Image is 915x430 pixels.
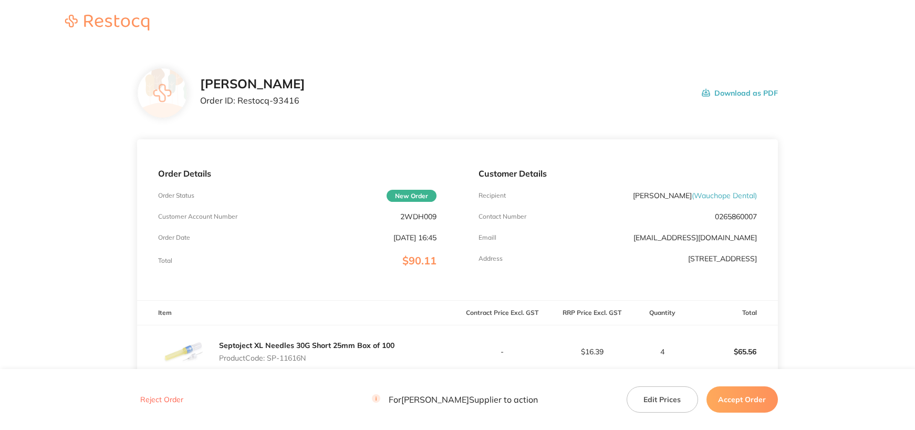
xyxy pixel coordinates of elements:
p: - [458,347,547,356]
img: Restocq logo [55,15,160,30]
p: Order Date [158,234,190,241]
p: Order ID: Restocq- 93416 [200,96,305,105]
button: Edit Prices [627,386,698,413]
button: Download as PDF [702,77,778,109]
span: New Order [387,190,436,202]
button: Accept Order [706,386,778,413]
button: Reject Order [137,395,186,405]
p: Emaill [479,234,496,241]
h2: [PERSON_NAME] [200,77,305,91]
p: Customer Details [479,169,757,178]
th: Total [688,301,778,325]
a: Septoject XL Needles 30G Short 25mm Box of 100 [219,341,394,350]
p: $65.56 [689,339,777,364]
img: cTRuZXlnbA [158,325,211,378]
p: Customer Account Number [158,213,237,220]
a: [EMAIL_ADDRESS][DOMAIN_NAME] [633,233,757,242]
p: 4 [637,347,688,356]
p: [PERSON_NAME] [633,191,757,200]
p: For [PERSON_NAME] Supplier to action [372,395,538,405]
p: Total [158,257,172,264]
p: Order Status [158,192,194,199]
a: Restocq logo [55,15,160,32]
p: Contact Number [479,213,526,220]
p: 0265860007 [715,212,757,221]
th: Item [137,301,457,325]
p: Recipient [479,192,506,199]
span: ( Wauchope Dental ) [692,191,757,200]
p: Address [479,255,503,262]
p: Product Code: SP-11616N [219,354,394,362]
th: Contract Price Excl. GST [457,301,547,325]
p: $16.39 [548,347,637,356]
p: Order Details [158,169,436,178]
th: Quantity [637,301,688,325]
p: 2WDH009 [400,212,436,221]
p: [DATE] 16:45 [393,233,436,242]
th: RRP Price Excl. GST [547,301,637,325]
p: [STREET_ADDRESS] [688,254,757,263]
span: $90.11 [402,254,436,267]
